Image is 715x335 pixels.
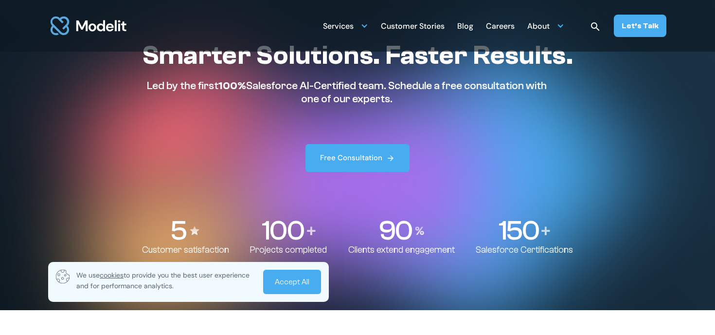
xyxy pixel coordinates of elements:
[76,270,256,291] p: We use to provide you the best user experience and for performance analytics.
[323,16,368,35] div: Services
[189,225,200,237] img: Stars
[457,18,473,37] div: Blog
[100,271,124,279] span: cookies
[527,16,564,35] div: About
[622,20,659,31] div: Let’s Talk
[476,244,573,256] p: Salesforce Certifications
[457,16,473,35] a: Blog
[305,144,410,172] a: Free Consultation
[486,18,515,37] div: Careers
[262,217,304,244] p: 100
[320,153,382,163] div: Free Consultation
[218,79,246,92] span: 100%
[541,226,550,235] img: Plus
[307,226,316,235] img: Plus
[323,18,354,37] div: Services
[49,11,128,41] img: modelit logo
[142,39,573,72] h1: Smarter Solutions. Faster Results.
[348,244,455,256] p: Clients extend engagement
[499,217,539,244] p: 150
[142,79,552,105] p: Led by the first Salesforce AI-Certified team. Schedule a free consultation with one of our experts.
[527,18,550,37] div: About
[486,16,515,35] a: Careers
[386,154,395,163] img: arrow right
[142,244,229,256] p: Customer satisfaction
[170,217,186,244] p: 5
[49,11,128,41] a: home
[381,16,445,35] a: Customer Stories
[381,18,445,37] div: Customer Stories
[415,226,425,235] img: Percentage
[263,270,321,294] a: Accept All
[614,15,666,37] a: Let’s Talk
[378,217,411,244] p: 90
[250,244,327,256] p: Projects completed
